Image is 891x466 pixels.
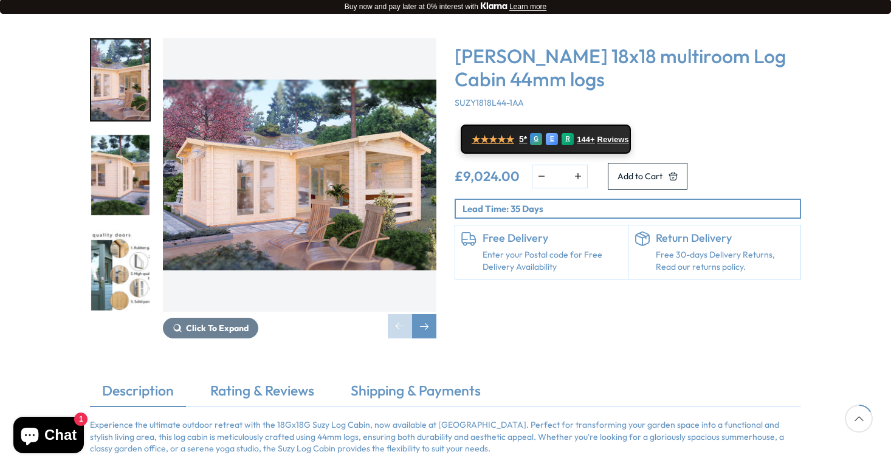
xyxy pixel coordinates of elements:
span: 144+ [577,135,594,145]
div: G [530,133,542,145]
div: E [546,133,558,145]
span: SUZY1818L44-1AA [455,97,524,108]
div: 1 / 7 [90,38,151,122]
p: Experience the ultimate outdoor retreat with the 18Gx18G Suzy Log Cabin, now available at [GEOGRA... [90,419,801,455]
a: Rating & Reviews [198,381,326,406]
span: Click To Expand [186,323,249,334]
h6: Free Delivery [483,231,622,245]
p: Lead Time: 35 Days [463,202,800,215]
img: Premiumqualitydoors_3_f0c32a75-f7e9-4cfe-976d-db3d5c21df21_200x200.jpg [91,230,150,310]
div: R [562,133,574,145]
span: ★★★★★ [472,134,514,145]
span: Reviews [597,135,629,145]
button: Click To Expand [163,318,258,338]
a: Enter your Postal code for Free Delivery Availability [483,249,622,273]
div: Next slide [412,314,436,338]
p: Free 30-days Delivery Returns, Read our returns policy. [656,249,795,273]
div: Previous slide [388,314,412,338]
button: Add to Cart [608,163,687,190]
div: 3 / 7 [90,228,151,312]
img: Suzy3_2x6-2_5S31896-1_f0f3b787-e36b-4efa-959a-148785adcb0b_200x200.jpg [91,39,150,120]
a: Description [90,381,186,406]
img: Suzy3_2x6-2_5S31896-2_64732b6d-1a30-4d9b-a8b3-4f3a95d206a5_200x200.jpg [91,135,150,216]
ins: £9,024.00 [455,170,520,183]
div: 2 / 7 [90,134,151,217]
img: Shire Suzy 18x18 multiroom Log Cabin 44mm logs - Best Shed [163,38,436,312]
a: Shipping & Payments [339,381,493,406]
span: Add to Cart [618,172,662,180]
a: ★★★★★ 5* G E R 144+ Reviews [461,125,631,154]
h6: Return Delivery [656,231,795,245]
inbox-online-store-chat: Shopify online store chat [10,417,88,456]
h3: [PERSON_NAME] 18x18 multiroom Log Cabin 44mm logs [455,44,801,91]
div: 1 / 7 [163,38,436,338]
